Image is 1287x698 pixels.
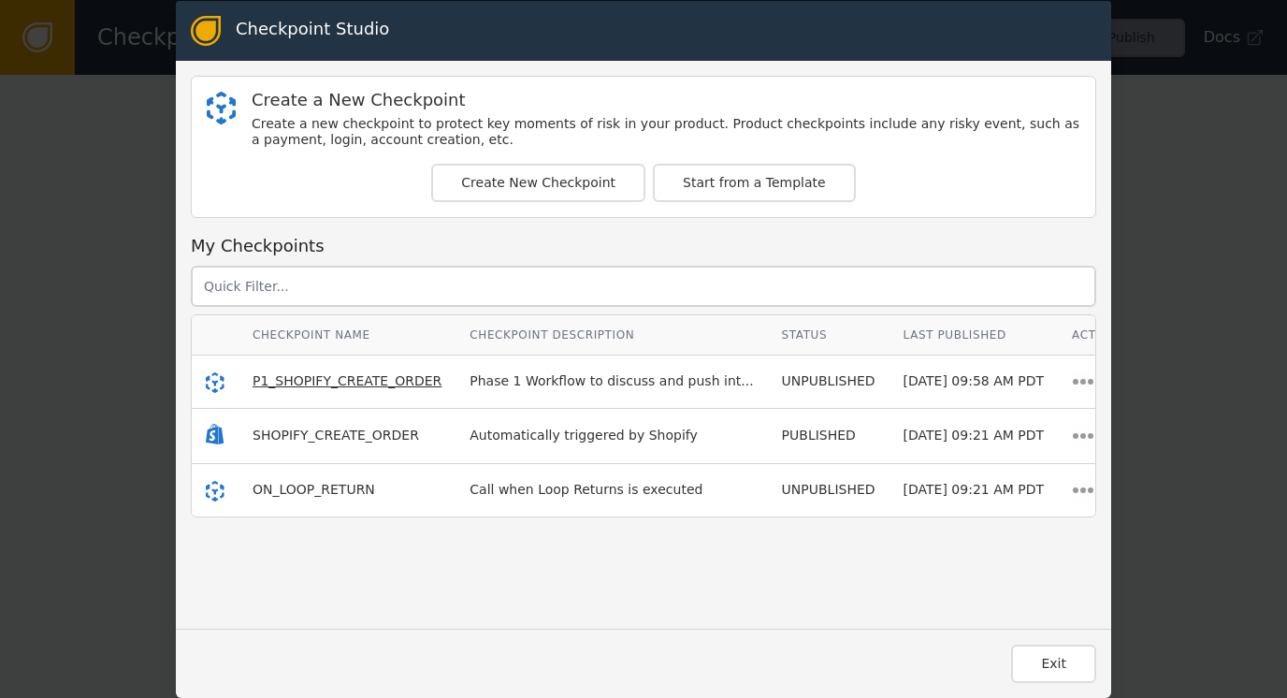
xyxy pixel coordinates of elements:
[470,428,698,443] span: Automatically triggered by Shopify
[252,116,1080,149] div: Create a new checkpoint to protect key moments of risk in your product. Product checkpoints inclu...
[253,482,375,497] span: ON_LOOP_RETURN
[456,315,767,356] th: Checkpoint Description
[904,371,1044,391] div: [DATE] 09:58 AM PDT
[782,480,875,500] div: UNPUBLISHED
[253,373,441,388] span: P1_SHOPIFY_CREATE_ORDER
[653,164,856,202] button: Start from a Template
[904,426,1044,445] div: [DATE] 09:21 AM PDT
[239,315,456,356] th: Checkpoint Name
[782,371,875,391] div: UNPUBLISHED
[470,482,702,497] span: Call when Loop Returns is executed
[253,428,419,443] span: SHOPIFY_CREATE_ORDER
[191,266,1096,307] input: Quick Filter...
[252,92,1080,109] div: Create a New Checkpoint
[191,233,1096,258] div: My Checkpoints
[782,426,875,445] div: PUBLISHED
[1058,315,1140,356] th: Actions
[1011,645,1096,683] button: Exit
[889,315,1058,356] th: Last Published
[768,315,889,356] th: Status
[470,371,753,391] div: Phase 1 Workflow to discuss and push int...
[236,16,389,46] div: Checkpoint Studio
[431,164,645,202] button: Create New Checkpoint
[904,480,1044,500] div: [DATE] 09:21 AM PDT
